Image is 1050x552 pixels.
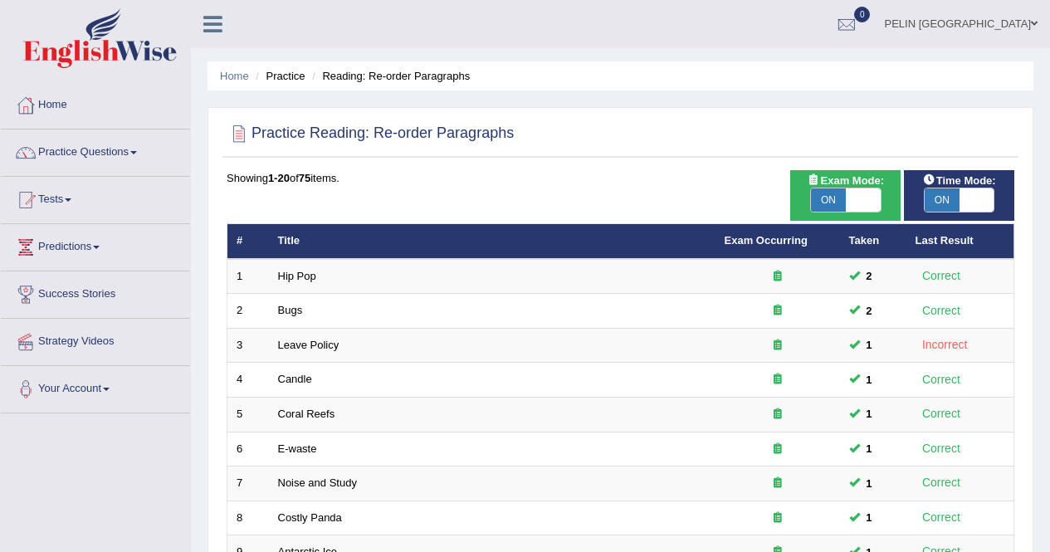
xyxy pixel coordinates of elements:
[1,177,190,218] a: Tests
[725,442,831,457] div: Exam occurring question
[227,294,269,329] td: 2
[725,407,831,423] div: Exam occurring question
[227,328,269,363] td: 3
[1,366,190,408] a: Your Account
[860,302,879,320] span: You can still take this question
[220,70,249,82] a: Home
[278,511,342,524] a: Costly Panda
[1,271,190,313] a: Success Stories
[1,129,190,171] a: Practice Questions
[916,473,968,492] div: Correct
[227,501,269,535] td: 8
[278,373,312,385] a: Candle
[227,224,269,259] th: #
[1,319,190,360] a: Strategy Videos
[801,172,891,189] span: Exam Mode:
[278,270,316,282] a: Hip Pop
[269,224,715,259] th: Title
[278,304,303,316] a: Bugs
[1,224,190,266] a: Predictions
[278,442,317,455] a: E-waste
[790,170,901,221] div: Show exams occurring in exams
[916,404,968,423] div: Correct
[916,266,968,286] div: Correct
[278,476,357,489] a: Noise and Study
[725,510,831,526] div: Exam occurring question
[278,408,335,420] a: Coral Reefs
[299,172,310,184] b: 75
[227,259,269,294] td: 1
[725,338,831,354] div: Exam occurring question
[308,68,470,84] li: Reading: Re-order Paragraphs
[840,224,906,259] th: Taken
[811,188,846,212] span: ON
[860,405,879,423] span: You can still take this question
[725,303,831,319] div: Exam occurring question
[916,335,974,354] div: Incorrect
[860,336,879,354] span: You can still take this question
[854,7,871,22] span: 0
[227,432,269,467] td: 6
[860,371,879,388] span: You can still take this question
[925,188,960,212] span: ON
[860,509,879,526] span: You can still take this question
[1,82,190,124] a: Home
[227,363,269,398] td: 4
[860,440,879,457] span: You can still take this question
[725,269,831,285] div: Exam occurring question
[916,439,968,458] div: Correct
[278,339,339,351] a: Leave Policy
[227,170,1014,186] div: Showing of items.
[916,172,1003,189] span: Time Mode:
[916,370,968,389] div: Correct
[906,224,1014,259] th: Last Result
[916,301,968,320] div: Correct
[227,121,514,146] h2: Practice Reading: Re-order Paragraphs
[725,372,831,388] div: Exam occurring question
[916,508,968,527] div: Correct
[227,398,269,432] td: 5
[725,476,831,491] div: Exam occurring question
[725,234,808,247] a: Exam Occurring
[268,172,290,184] b: 1-20
[860,475,879,492] span: You can still take this question
[252,68,305,84] li: Practice
[860,267,879,285] span: You can still take this question
[227,467,269,501] td: 7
